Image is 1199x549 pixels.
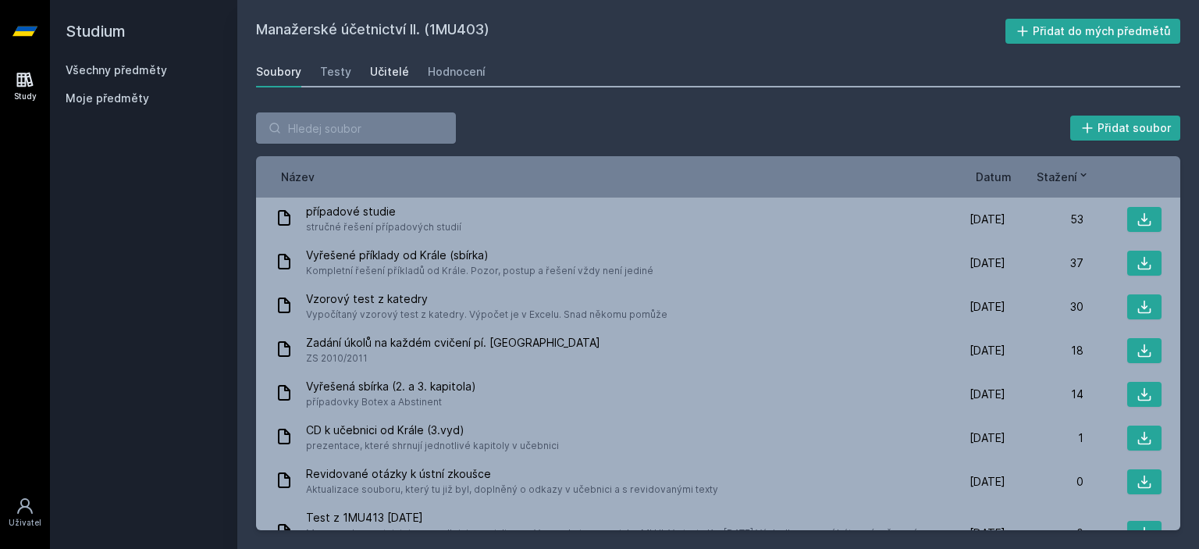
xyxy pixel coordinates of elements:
span: Vypočítaný vzorový test z katedry. Výpočet je v Excelu. Snad někomu pomůže [306,307,667,323]
span: stručné řešení případových studií [306,219,461,235]
div: Uživatel [9,517,41,529]
a: Study [3,62,47,110]
div: 0 [1005,526,1083,541]
div: Učitelé [370,64,409,80]
span: [DATE] [970,212,1005,227]
a: Testy [320,56,351,87]
span: [DATE] [970,387,1005,402]
span: Aktualizace souboru, který tu již byl, doplněný o odkazy v učebnici a s revidovanými texty [306,482,718,497]
div: 30 [1005,299,1083,315]
span: [DATE] [970,299,1005,315]
div: 53 [1005,212,1083,227]
span: Moje předměty [66,91,149,106]
span: [DATE] [970,430,1005,446]
div: 37 [1005,255,1083,271]
div: 0 [1005,474,1083,490]
button: Datum [976,169,1012,185]
input: Hledej soubor [256,112,456,144]
div: 14 [1005,387,1083,402]
span: Vyřešená sbírka (2. a 3. kapitola) [306,379,476,394]
a: Hodnocení [428,56,486,87]
span: Kompletní řešení příkladů od Krále. Pozor, postup a řešení vždy není jediné [306,263,653,279]
span: Stažení [1037,169,1077,185]
button: Přidat do mých předmětů [1005,19,1181,44]
a: Všechny předměty [66,63,167,77]
span: [DATE] [970,474,1005,490]
span: ZS 2010/2011 [306,351,600,366]
button: Název [281,169,315,185]
span: Vzorový test z katedry [306,291,667,307]
a: Soubory [256,56,301,87]
span: Test z 1MU413 [DATE] [306,510,921,526]
h2: Manažerské účetnictví II. (1MU403) [256,19,1005,44]
div: Hodnocení [428,64,486,80]
div: Soubory [256,64,301,80]
a: Uživatel [3,489,47,537]
span: [DATE] [970,343,1005,358]
div: Study [14,91,37,102]
span: CD k učebnici od Krále (3.vyd) [306,422,559,438]
span: Revidované otázky k ústní zkoušce [306,466,718,482]
div: 1 [1005,430,1083,446]
span: [DATE] [970,255,1005,271]
span: Zadání úkolů na každém cvičení pí. [GEOGRAPHIC_DATA] [306,335,600,351]
button: Stažení [1037,169,1090,185]
span: případovky Botex a Abstinent [306,394,476,410]
span: prezentace, které shrnují jednotlivé kapitoly v učebnici [306,438,559,454]
span: Vyřešené příklady od Krále (sbírka) [306,248,653,263]
span: [DATE] [970,526,1005,541]
div: 18 [1005,343,1083,358]
button: Přidat soubor [1070,116,1181,141]
span: případové studie [306,204,461,219]
div: Testy [320,64,351,80]
a: Učitelé [370,56,409,87]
